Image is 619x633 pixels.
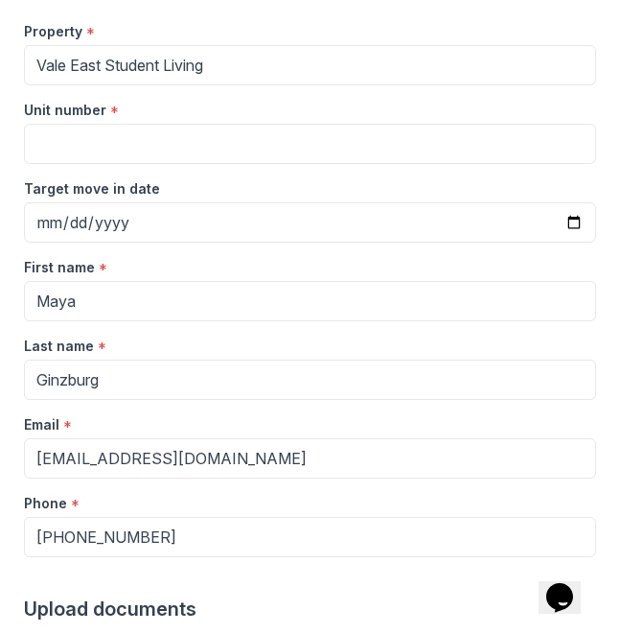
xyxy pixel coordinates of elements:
div: Upload documents [24,596,596,622]
label: Target move in date [24,179,160,199]
label: Email [24,415,59,434]
label: Last name [24,337,94,356]
label: First name [24,258,95,277]
label: Property [24,22,82,41]
label: Phone [24,494,67,513]
iframe: chat widget [539,556,600,614]
label: Unit number [24,101,106,120]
